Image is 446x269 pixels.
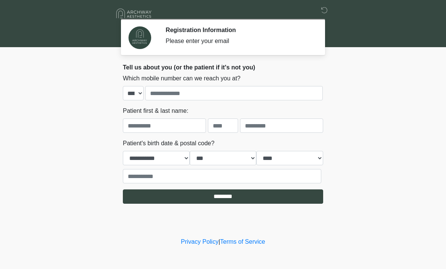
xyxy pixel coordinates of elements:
[181,238,219,245] a: Privacy Policy
[166,26,312,34] h2: Registration Information
[123,106,188,115] label: Patient first & last name:
[123,64,323,71] h2: Tell us about you (or the patient if it's not you)
[115,6,153,21] img: Archway Aesthetics Logo
[218,238,220,245] a: |
[123,74,240,83] label: Which mobile number can we reach you at?
[166,37,312,46] div: Please enter your email
[129,26,151,49] img: Agent Avatar
[220,238,265,245] a: Terms of Service
[123,139,214,148] label: Patient's birth date & postal code?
